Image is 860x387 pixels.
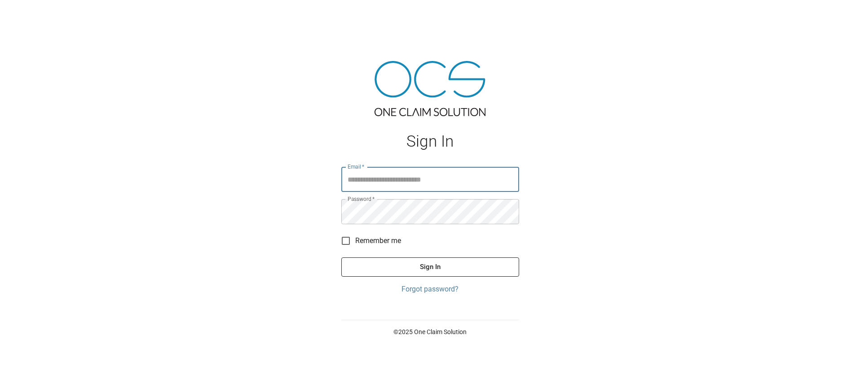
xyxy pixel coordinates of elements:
span: Remember me [355,235,401,246]
label: Password [348,195,375,203]
img: ocs-logo-white-transparent.png [11,5,47,23]
button: Sign In [341,257,519,276]
img: ocs-logo-tra.png [375,61,485,116]
a: Forgot password? [341,284,519,295]
label: Email [348,163,365,170]
p: © 2025 One Claim Solution [341,327,519,336]
h1: Sign In [341,132,519,151]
